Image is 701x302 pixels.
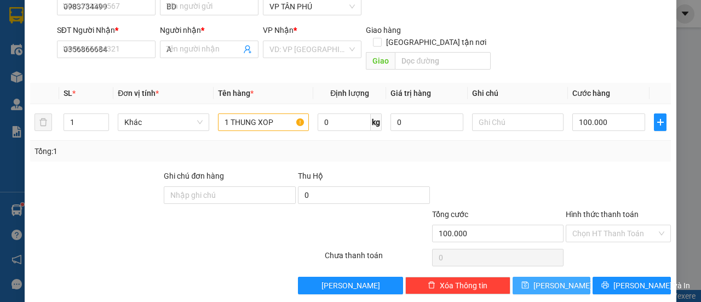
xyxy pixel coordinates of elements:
[601,281,609,290] span: printer
[57,24,156,36] div: SĐT Người Nhận
[118,89,159,98] span: Đơn vị tính
[164,186,296,204] input: Ghi chú đơn hàng
[218,113,309,131] input: VD: Bàn, Ghế
[243,45,252,54] span: user-add
[35,113,52,131] button: delete
[572,89,610,98] span: Cước hàng
[513,277,591,294] button: save[PERSON_NAME]
[405,277,510,294] button: deleteXóa Thông tin
[382,36,491,48] span: [GEOGRAPHIC_DATA] tận nơi
[324,249,431,269] div: Chưa thanh toán
[468,83,568,104] th: Ghi chú
[432,210,468,219] span: Tổng cước
[64,89,72,98] span: SL
[533,280,592,292] span: [PERSON_NAME]
[395,52,490,70] input: Dọc đường
[366,52,395,70] span: Giao
[164,172,224,180] label: Ghi chú đơn hàng
[521,281,529,290] span: save
[371,113,382,131] span: kg
[613,280,690,292] span: [PERSON_NAME] và In
[390,89,431,98] span: Giá trị hàng
[566,210,639,219] label: Hình thức thanh toán
[298,172,323,180] span: Thu Hộ
[263,26,294,35] span: VP Nhận
[654,113,666,131] button: plus
[160,24,258,36] div: Người nhận
[330,89,369,98] span: Định lượng
[428,281,435,290] span: delete
[440,280,487,292] span: Xóa Thông tin
[472,113,564,131] input: Ghi Chú
[35,145,272,157] div: Tổng: 1
[321,280,380,292] span: [PERSON_NAME]
[593,277,671,294] button: printer[PERSON_NAME] và In
[654,118,666,127] span: plus
[124,114,203,130] span: Khác
[390,113,463,131] input: 0
[298,277,403,294] button: [PERSON_NAME]
[218,89,254,98] span: Tên hàng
